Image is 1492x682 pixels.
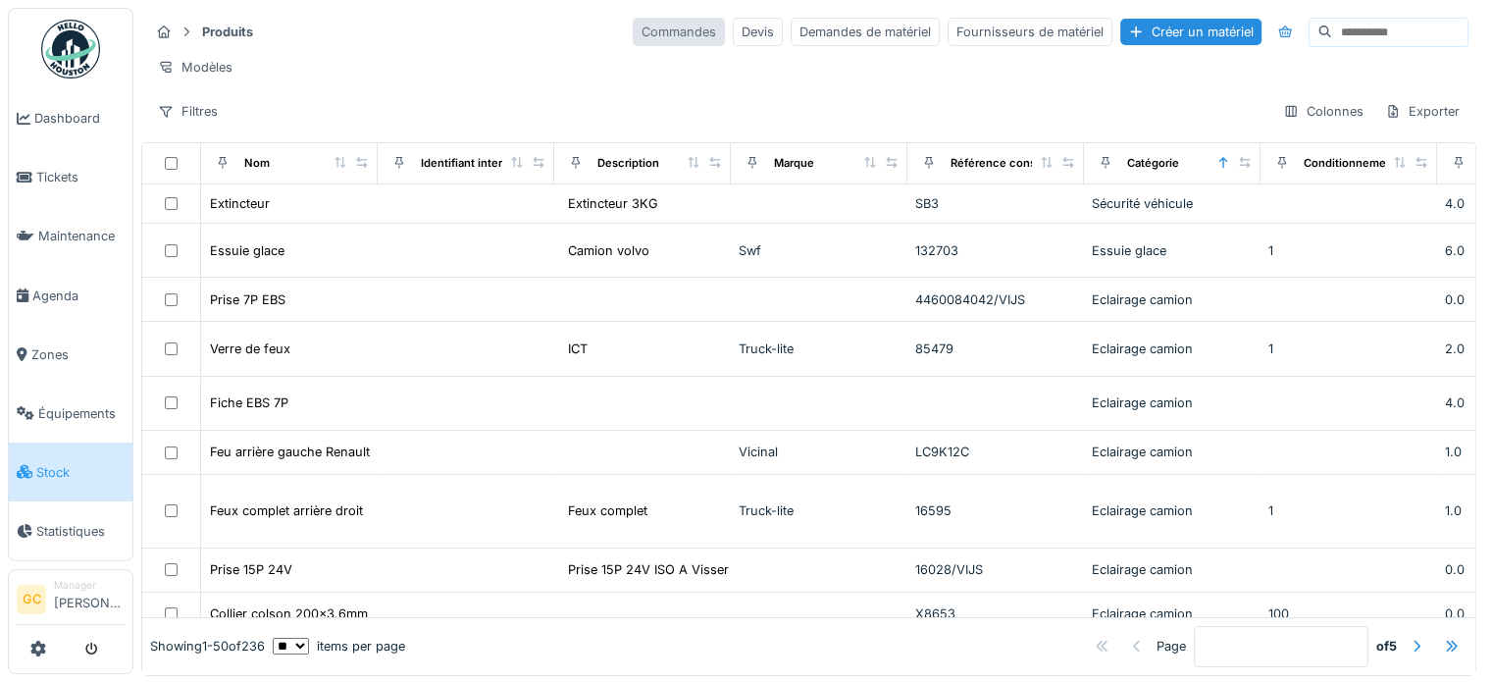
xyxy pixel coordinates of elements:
div: SB3 [915,194,1076,213]
div: Fiche EBS 7P [210,393,288,412]
div: Devis [733,18,783,46]
a: GC Manager[PERSON_NAME] [17,578,125,625]
div: Extincteur [210,194,270,213]
span: Stock [36,463,125,482]
div: 132703 [915,241,1076,260]
a: Agenda [9,266,132,325]
span: Agenda [32,287,125,305]
a: Statistiques [9,501,132,560]
div: Feu arrière gauche Renault [210,443,370,461]
img: Badge_color-CXgf-gQk.svg [41,20,100,79]
a: Stock [9,443,132,501]
li: GC [17,585,46,614]
div: Vicinal [739,443,900,461]
strong: Produits [194,23,261,41]
div: Exporter [1376,97,1468,126]
div: Eclairage camion [1092,340,1253,358]
div: Prise 15P 24V [210,560,292,579]
div: Feux complet arrière droit [210,501,363,520]
div: 1 [1268,501,1429,520]
div: Conditionnement [1304,155,1397,172]
a: Dashboard [9,89,132,148]
div: Sécurité véhicule [1092,194,1253,213]
div: Truck-lite [739,340,900,358]
div: Eclairage camion [1092,443,1253,461]
div: 100 [1268,604,1429,623]
div: Créer un matériel [1120,19,1261,45]
a: Équipements [9,384,132,443]
span: Équipements [38,404,125,423]
div: Eclairage camion [1092,290,1253,309]
div: 16595 [915,501,1076,520]
div: Catégorie [1127,155,1179,172]
div: Modèles [149,53,241,81]
a: Tickets [9,148,132,207]
span: Maintenance [38,227,125,245]
div: ICT [568,340,588,358]
div: Colonnes [1274,97,1372,126]
div: Showing 1 - 50 of 236 [150,638,265,656]
div: LC9K12C [915,443,1076,461]
div: Eclairage camion [1092,560,1253,579]
span: Tickets [36,168,125,186]
div: X8653 [915,604,1076,623]
div: Essuie glace [1092,241,1253,260]
div: Eclairage camion [1092,604,1253,623]
div: 16028/VIJS [915,560,1076,579]
div: Eclairage camion [1092,393,1253,412]
div: 1 [1268,340,1429,358]
div: Swf [739,241,900,260]
div: Camion volvo [568,241,649,260]
div: items per page [273,638,405,656]
div: 1 [1268,241,1429,260]
div: Truck-lite [739,501,900,520]
span: Zones [31,345,125,364]
div: Prise 15P 24V ISO A Visser PVC [568,560,758,579]
div: Identifiant interne [421,155,516,172]
div: Page [1157,638,1186,656]
div: Verre de feux [210,340,290,358]
strong: of 5 [1376,638,1397,656]
div: Extincteur 3KG [568,194,658,213]
a: Zones [9,325,132,384]
div: Collier colson 200x3.6mm [210,604,368,623]
div: Demandes de matériel [791,18,940,46]
div: Feux complet [568,501,647,520]
div: Manager [54,578,125,593]
div: Prise 7P EBS [210,290,285,309]
div: Référence constructeur [951,155,1079,172]
div: Marque [774,155,814,172]
div: Eclairage camion [1092,501,1253,520]
span: Dashboard [34,109,125,128]
a: Maintenance [9,207,132,266]
div: 4460084042/VIJS [915,290,1076,309]
div: 85479 [915,340,1076,358]
div: Essuie glace [210,241,284,260]
div: Fournisseurs de matériel [948,18,1112,46]
div: Commandes [633,18,725,46]
li: [PERSON_NAME] [54,578,125,620]
span: Statistiques [36,522,125,541]
div: Nom [244,155,270,172]
div: Description [597,155,659,172]
div: Filtres [149,97,227,126]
